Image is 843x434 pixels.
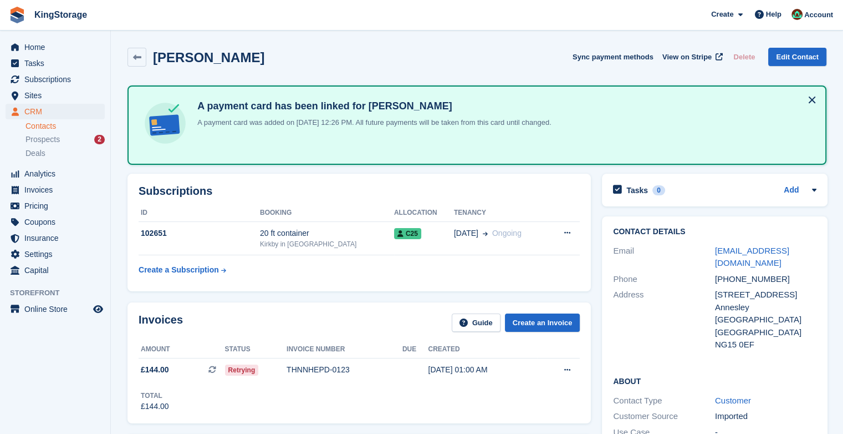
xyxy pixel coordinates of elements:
[193,117,551,128] p: A payment card was added on [DATE] 12:26 PM. All future payments will be taken from this card unt...
[715,410,817,423] div: Imported
[658,48,725,66] a: View on Stripe
[6,72,105,87] a: menu
[30,6,91,24] a: KingStorage
[139,185,580,198] h2: Subscriptions
[142,100,188,147] img: card-linked-ebf98d0992dc2aeb22e95c0e3c79077019eb2392cfd83c6a337811c24bc77127.svg
[715,301,817,314] div: Annesley
[24,246,91,262] span: Settings
[141,364,169,376] span: £144.00
[6,182,105,198] a: menu
[715,289,817,301] div: [STREET_ADDRESS]
[10,287,110,299] span: Storefront
[6,55,105,71] a: menu
[91,302,105,316] a: Preview store
[492,229,522,238] span: Ongoing
[662,52,712,63] span: View on Stripe
[613,245,715,270] div: Email
[715,273,817,286] div: [PHONE_NUMBER]
[139,341,225,359] th: Amount
[193,100,551,113] h4: A payment card has been linked for [PERSON_NAME]
[613,289,715,351] div: Address
[287,364,402,376] div: THNNHEPD-0123
[394,228,421,239] span: C25
[613,395,715,407] div: Contact Type
[428,364,537,376] div: [DATE] 01:00 AM
[715,396,751,405] a: Customer
[626,185,648,195] h2: Tasks
[613,375,816,386] h2: About
[6,88,105,103] a: menu
[139,204,260,222] th: ID
[94,135,105,144] div: 2
[715,339,817,351] div: NG15 0EF
[24,166,91,181] span: Analytics
[394,204,454,222] th: Allocation
[784,184,799,197] a: Add
[24,55,91,71] span: Tasks
[24,104,91,119] span: CRM
[6,104,105,119] a: menu
[260,239,394,249] div: Kirkby in [GEOGRAPHIC_DATA]
[225,365,259,376] span: Retrying
[804,9,833,21] span: Account
[139,314,183,332] h2: Invoices
[24,263,91,278] span: Capital
[24,214,91,230] span: Coupons
[573,48,653,66] button: Sync payment methods
[9,7,25,23] img: stora-icon-8386f47178a22dfd0bd8f6a31ec36ba5ce8667c1dd55bd0f319d3a0aa187defe.svg
[613,273,715,286] div: Phone
[402,341,428,359] th: Due
[715,314,817,326] div: [GEOGRAPHIC_DATA]
[141,391,169,401] div: Total
[6,230,105,246] a: menu
[24,88,91,103] span: Sites
[139,260,226,280] a: Create a Subscription
[24,301,91,317] span: Online Store
[139,228,260,239] div: 102651
[6,246,105,262] a: menu
[6,263,105,278] a: menu
[25,148,45,159] span: Deals
[452,314,500,332] a: Guide
[613,410,715,423] div: Customer Source
[25,148,105,159] a: Deals
[6,301,105,317] a: menu
[715,326,817,339] div: [GEOGRAPHIC_DATA]
[6,214,105,230] a: menu
[260,228,394,239] div: 20 ft container
[6,198,105,214] a: menu
[505,314,580,332] a: Create an Invoice
[454,204,548,222] th: Tenancy
[711,9,733,20] span: Create
[260,204,394,222] th: Booking
[768,48,826,66] a: Edit Contact
[141,401,169,412] div: £144.00
[24,198,91,214] span: Pricing
[791,9,803,20] img: John King
[715,246,789,268] a: [EMAIL_ADDRESS][DOMAIN_NAME]
[24,72,91,87] span: Subscriptions
[153,50,264,65] h2: [PERSON_NAME]
[454,228,478,239] span: [DATE]
[766,9,781,20] span: Help
[25,121,105,132] a: Contacts
[613,228,816,236] h2: Contact Details
[6,166,105,181] a: menu
[652,185,665,195] div: 0
[6,39,105,55] a: menu
[24,39,91,55] span: Home
[225,341,287,359] th: Status
[25,134,105,145] a: Prospects 2
[729,48,759,66] button: Delete
[287,341,402,359] th: Invoice number
[24,182,91,198] span: Invoices
[139,264,219,276] div: Create a Subscription
[25,134,60,145] span: Prospects
[428,341,537,359] th: Created
[24,230,91,246] span: Insurance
